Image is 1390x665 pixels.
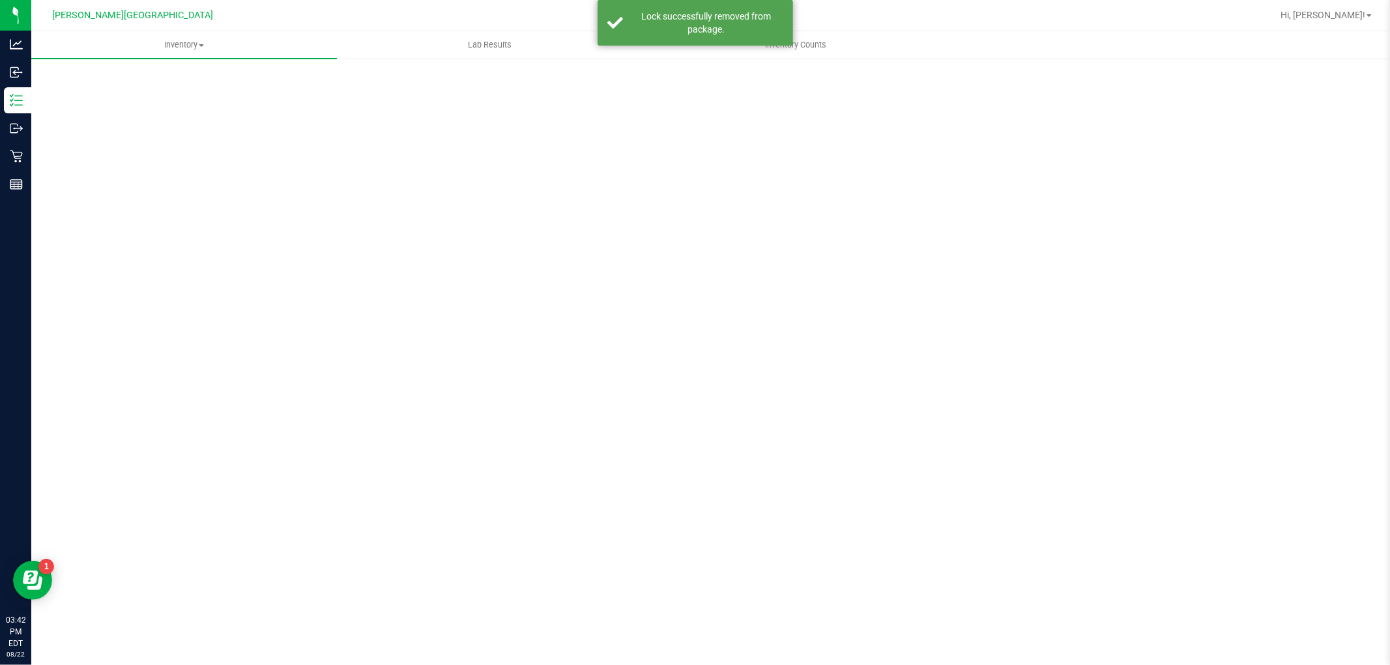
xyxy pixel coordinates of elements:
inline-svg: Inbound [10,66,23,79]
span: [PERSON_NAME][GEOGRAPHIC_DATA] [53,10,214,21]
inline-svg: Reports [10,178,23,191]
span: Inventory Counts [747,39,844,51]
div: Lock successfully removed from package. [630,10,783,36]
span: Hi, [PERSON_NAME]! [1281,10,1365,20]
inline-svg: Analytics [10,38,23,51]
a: Inventory Counts [643,31,948,59]
p: 03:42 PM EDT [6,614,25,649]
span: Inventory [31,39,337,51]
a: Lab Results [337,31,643,59]
inline-svg: Outbound [10,122,23,135]
inline-svg: Retail [10,150,23,163]
p: 08/22 [6,649,25,659]
span: Lab Results [450,39,529,51]
iframe: Resource center [13,561,52,600]
a: Inventory [31,31,337,59]
iframe: Resource center unread badge [38,559,54,574]
inline-svg: Inventory [10,94,23,107]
